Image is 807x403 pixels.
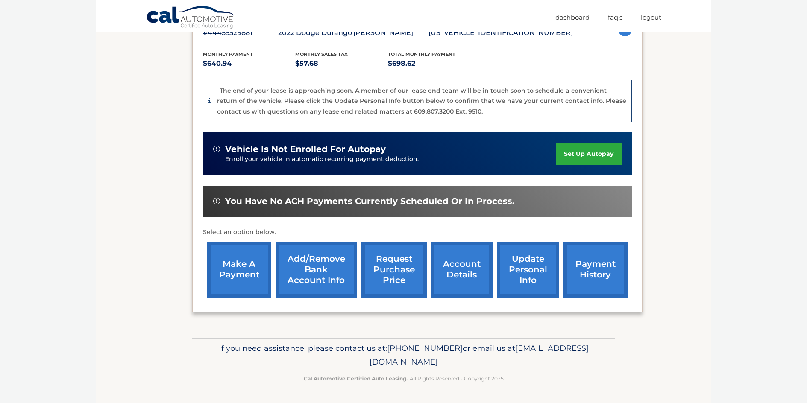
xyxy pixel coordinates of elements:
[428,27,573,39] p: [US_VEHICLE_IDENTIFICATION_NUMBER]
[203,51,253,57] span: Monthly Payment
[203,27,278,39] p: #44455529881
[198,342,610,369] p: If you need assistance, please contact us at: or email us at
[641,10,661,24] a: Logout
[213,198,220,204] img: alert-white.svg
[388,51,455,57] span: Total Monthly Payment
[217,87,626,115] p: The end of your lease is approaching soon. A member of our lease end team will be in touch soon t...
[608,10,622,24] a: FAQ's
[146,6,236,30] a: Cal Automotive
[361,242,427,298] a: request purchase price
[207,242,271,298] a: make a payment
[388,58,481,70] p: $698.62
[213,146,220,152] img: alert-white.svg
[203,227,632,237] p: Select an option below:
[276,242,357,298] a: Add/Remove bank account info
[225,196,514,207] span: You have no ACH payments currently scheduled or in process.
[563,242,628,298] a: payment history
[225,155,557,164] p: Enroll your vehicle in automatic recurring payment deduction.
[353,27,428,39] p: [PERSON_NAME]
[304,375,406,382] strong: Cal Automotive Certified Auto Leasing
[387,343,463,353] span: [PHONE_NUMBER]
[497,242,559,298] a: update personal info
[431,242,493,298] a: account details
[555,10,590,24] a: Dashboard
[198,374,610,383] p: - All Rights Reserved - Copyright 2025
[295,58,388,70] p: $57.68
[556,143,621,165] a: set up autopay
[203,58,296,70] p: $640.94
[278,27,353,39] p: 2022 Dodge Durango
[225,144,386,155] span: vehicle is not enrolled for autopay
[295,51,348,57] span: Monthly sales Tax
